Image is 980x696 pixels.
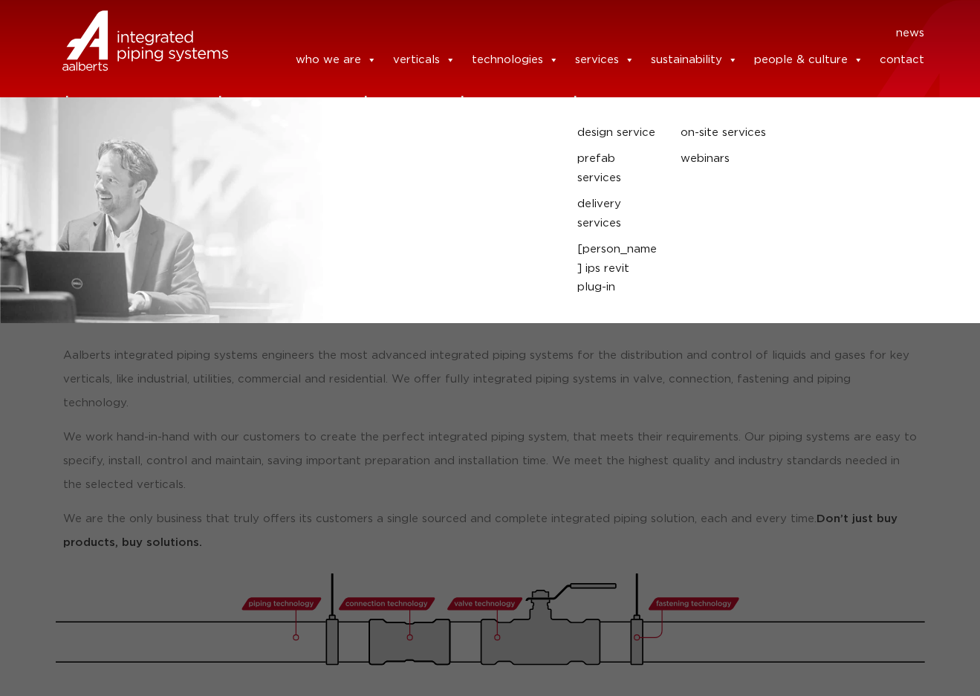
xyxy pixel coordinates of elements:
a: verticals [393,45,455,75]
a: [PERSON_NAME] IPS Revit plug-in [577,240,658,297]
a: design service [577,123,658,143]
a: contact [880,45,924,75]
a: prefab services [577,149,658,187]
a: services [575,45,635,75]
p: Aalberts integrated piping systems engineers the most advanced integrated piping systems for the ... [63,344,918,415]
a: who we are [296,45,377,75]
a: people & culture [754,45,863,75]
a: webinars [681,149,807,169]
a: sustainability [651,45,738,75]
a: delivery services [577,195,658,232]
a: news [896,22,924,45]
p: We are the only business that truly offers its customers a single sourced and complete integrated... [63,507,918,555]
a: technologies [472,45,559,75]
p: We work hand-in-hand with our customers to create the perfect integrated piping system, that meet... [63,426,918,497]
nav: Menu [250,22,925,45]
a: on-site services [681,123,807,143]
